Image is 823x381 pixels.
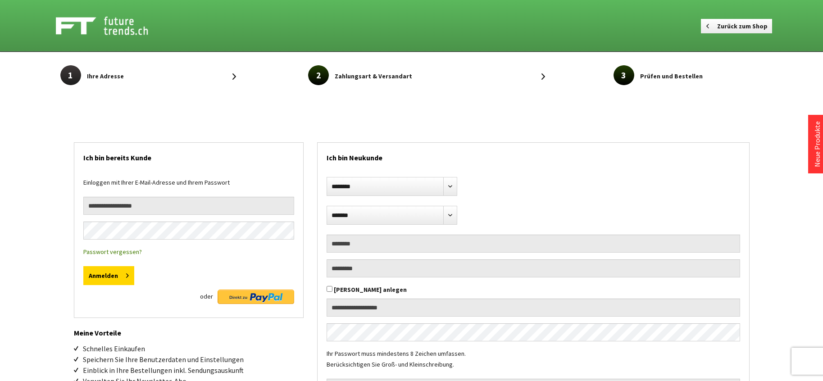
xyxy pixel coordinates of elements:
span: 1 [60,65,81,85]
span: Ihre Adresse [87,71,124,82]
a: Neue Produkte [813,121,822,167]
span: oder [200,290,213,303]
h2: Ich bin Neukunde [327,143,740,168]
div: Einloggen mit Ihrer E-Mail-Adresse und Ihrem Passwort [83,177,294,197]
li: Schnelles Einkaufen [83,343,304,354]
span: 3 [614,65,634,85]
span: Prüfen und Bestellen [640,71,703,82]
label: [PERSON_NAME] anlegen [334,286,407,294]
span: Zahlungsart & Versandart [335,71,412,82]
li: Einblick in Ihre Bestellungen inkl. Sendungsauskunft [83,365,304,376]
li: Speichern Sie Ihre Benutzerdaten und Einstellungen [83,354,304,365]
button: Anmelden [83,266,134,285]
h2: Ich bin bereits Kunde [83,143,294,168]
span: 2 [308,65,329,85]
div: Ihr Passwort muss mindestens 8 Zeichen umfassen. Berücksichtigen Sie Groß- und Kleinschreibung. [327,348,740,379]
img: Shop Futuretrends - zur Startseite wechseln [56,14,168,37]
a: Zurück zum Shop [701,19,772,33]
img: Direkt zu PayPal Button [218,290,294,304]
a: Shop Futuretrends - zur Startseite wechseln [56,14,228,37]
h2: Meine Vorteile [74,318,304,339]
a: Passwort vergessen? [83,248,142,256]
